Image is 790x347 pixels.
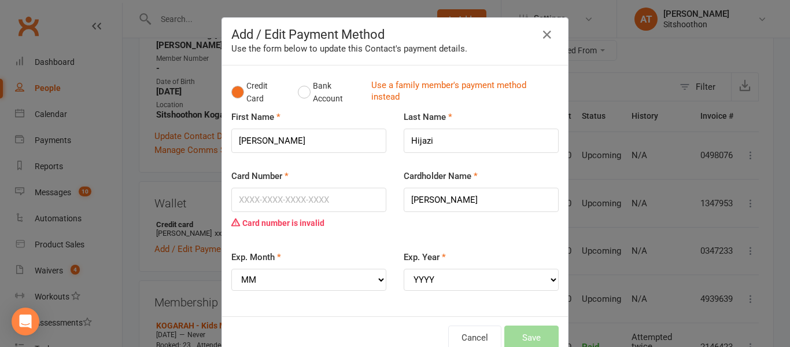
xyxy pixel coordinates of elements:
[231,212,386,234] div: Card number is invalid
[404,169,478,183] label: Cardholder Name
[404,250,446,264] label: Exp. Year
[298,75,362,110] button: Bank Account
[231,75,286,110] button: Credit Card
[231,110,280,124] label: First Name
[12,308,39,335] div: Open Intercom Messenger
[371,79,553,105] a: Use a family member's payment method instead
[231,250,281,264] label: Exp. Month
[231,42,559,56] div: Use the form below to update this Contact's payment details.
[538,25,556,44] button: Close
[404,110,452,124] label: Last Name
[231,188,386,212] input: XXXX-XXXX-XXXX-XXXX
[404,188,559,212] input: Name on card
[231,169,289,183] label: Card Number
[231,27,559,42] h4: Add / Edit Payment Method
